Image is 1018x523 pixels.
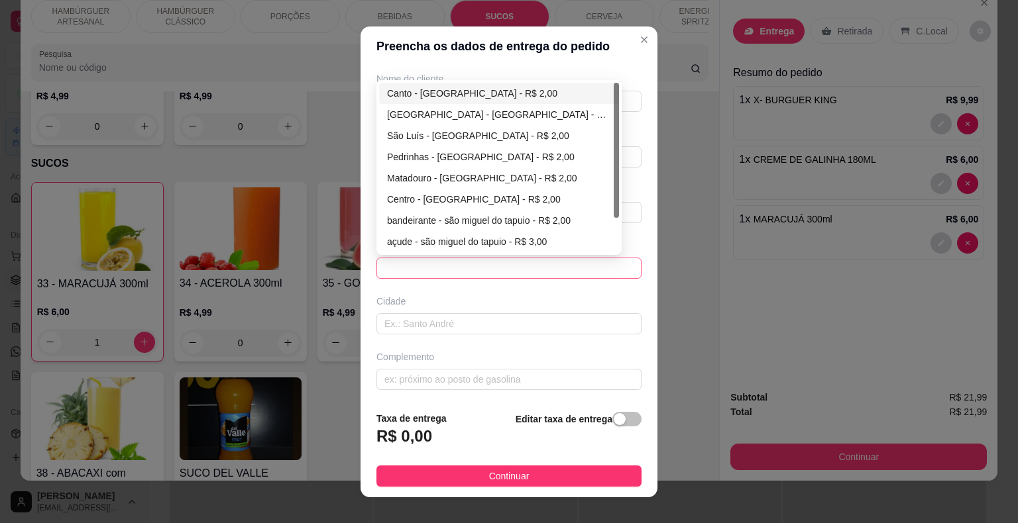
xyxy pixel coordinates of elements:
[379,167,619,189] div: Matadouro - São Miguel do Tapuio - R$ 2,00
[376,426,432,447] h3: R$ 0,00
[379,189,619,210] div: Centro - São Miguel do Tapuio - R$ 2,00
[376,369,642,390] input: ex: próximo ao posto de gasolina
[379,125,619,146] div: São Luís - São Miguel do Tapuio - R$ 2,00
[387,86,611,101] div: Canto - [GEOGRAPHIC_DATA] - R$ 2,00
[387,171,611,185] div: Matadouro - [GEOGRAPHIC_DATA] - R$ 2,00
[387,213,611,228] div: bandeirante - são miguel do tapuio - R$ 2,00
[379,104,619,125] div: Novo Horizonte - São Miguel do Tapuio - R$ 2,00
[634,29,655,50] button: Close
[379,210,619,231] div: bandeirante - são miguel do tapuio - R$ 2,00
[387,107,611,122] div: [GEOGRAPHIC_DATA] - [GEOGRAPHIC_DATA] - R$ 2,00
[376,313,642,334] input: Ex.: Santo André
[489,469,530,483] span: Continuar
[387,128,611,143] div: São Luís - [GEOGRAPHIC_DATA] - R$ 2,00
[379,83,619,104] div: Canto - São Miguel do Tapuio - R$ 2,00
[387,234,611,249] div: açude - são miguel do tapuio - R$ 3,00
[379,231,619,252] div: açude - são miguel do tapuio - R$ 3,00
[376,295,642,308] div: Cidade
[387,150,611,164] div: Pedrinhas - [GEOGRAPHIC_DATA] - R$ 2,00
[387,192,611,207] div: Centro - [GEOGRAPHIC_DATA] - R$ 2,00
[376,350,642,363] div: Complemento
[376,72,642,85] div: Nome do cliente
[376,465,642,487] button: Continuar
[376,413,447,424] strong: Taxa de entrega
[516,414,612,424] strong: Editar taxa de entrega
[379,146,619,167] div: Pedrinhas - São Miguel do Tapuio - R$ 2,00
[361,26,657,66] header: Preencha os dados de entrega do pedido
